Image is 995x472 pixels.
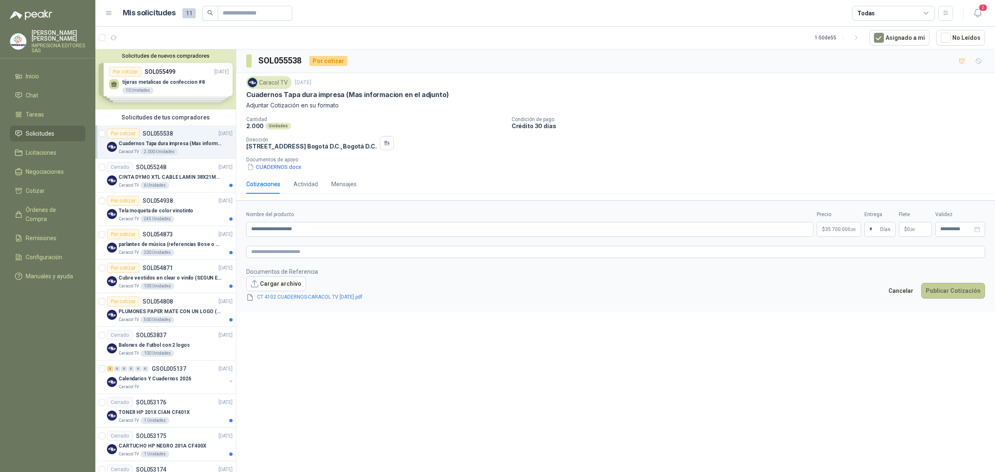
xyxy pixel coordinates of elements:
[246,117,505,122] p: Cantidad
[884,283,918,299] button: Cancelar
[142,366,148,372] div: 0
[141,451,169,457] div: 1 Unidades
[10,88,85,103] a: Chat
[26,148,56,157] span: Licitaciones
[10,34,26,49] img: Company Logo
[119,249,139,256] p: Caracol TV
[107,310,117,320] img: Company Logo
[815,31,863,44] div: 1 - 50 de 55
[107,330,133,340] div: Cerrado
[121,366,127,372] div: 0
[107,411,117,421] img: Company Logo
[95,109,236,125] div: Solicitudes de tus compradores
[143,265,173,271] p: SOL054871
[119,216,139,222] p: Caracol TV
[107,142,117,152] img: Company Logo
[141,283,174,290] div: 100 Unidades
[246,90,449,99] p: Cuadernos Tapa dura impresa (Mas informacion en el adjunto)
[246,267,376,276] p: Documentos de Referencia
[295,79,311,87] p: [DATE]
[899,222,932,237] p: $ 0,00
[107,276,117,286] img: Company Logo
[143,299,173,304] p: SOL054808
[10,145,85,161] a: Licitaciones
[331,180,357,189] div: Mensajes
[899,211,932,219] label: Flete
[817,211,861,219] label: Precio
[248,78,257,87] img: Company Logo
[119,409,190,416] p: TONER HP 201X CIAN CF401X
[119,384,139,390] p: Caracol TV
[218,298,233,306] p: [DATE]
[107,175,117,185] img: Company Logo
[95,49,236,109] div: Solicitudes de nuevos compradoresPor cotizarSOL055499[DATE] tijeras metalicas de confeccion #810 ...
[128,366,134,372] div: 0
[107,162,133,172] div: Cerrado
[218,197,233,205] p: [DATE]
[141,350,174,357] div: 100 Unidades
[218,231,233,238] p: [DATE]
[246,157,992,163] p: Documentos de apoyo
[119,442,206,450] p: CARTUCHO HP NEGRO 201A CF400X
[246,143,376,150] p: [STREET_ADDRESS] Bogotá D.C. , Bogotá D.C.
[10,68,85,84] a: Inicio
[309,56,347,66] div: Por cotizar
[95,293,236,327] a: Por cotizarSOL054808[DATE] Company LogoPLUMONES PAPER MATE CON UN LOGO (SEGUN REF.ADJUNTA)Caracol...
[114,366,120,372] div: 0
[246,211,813,219] label: Nombre del producto
[119,417,139,424] p: Caracol TV
[107,366,113,372] div: 3
[869,30,929,46] button: Asignado a mi
[851,227,856,232] span: ,00
[107,263,139,273] div: Por cotizar
[880,222,891,236] span: Días
[143,231,173,237] p: SOL054873
[246,276,306,291] button: Cargar archivo
[26,272,73,281] span: Manuales y ayuda
[119,140,222,148] p: Cuadernos Tapa dura impresa (Mas informacion en el adjunto)
[107,209,117,219] img: Company Logo
[107,243,117,253] img: Company Logo
[32,43,85,53] p: IMPRESIONA EDITORES SAS
[143,131,173,136] p: SOL055538
[136,332,166,338] p: SOL053837
[143,198,173,204] p: SOL054938
[10,10,52,20] img: Logo peakr
[135,366,141,372] div: 0
[10,107,85,122] a: Tareas
[107,297,139,307] div: Por cotizar
[107,129,139,139] div: Por cotizar
[141,216,174,222] div: 245 Unidades
[141,148,178,155] div: 2.000 Unidades
[10,230,85,246] a: Remisiones
[136,164,166,170] p: SOL055248
[26,91,38,100] span: Chat
[935,211,985,219] label: Validez
[10,202,85,227] a: Órdenes de Compra
[141,249,174,256] div: 200 Unidades
[107,364,234,390] a: 3 0 0 0 0 0 GSOL005137[DATE] Company LogoCalendarios Y Cuadernos 2026Caracol TV
[512,117,992,122] p: Condición de pago
[26,129,54,138] span: Solicitudes
[26,205,78,224] span: Órdenes de Compra
[95,327,236,360] a: CerradoSOL053837[DATE] Company LogoBalones de Futbol con 2 logosCaracol TV100 Unidades
[921,283,985,299] button: Publicar Cotización
[141,316,174,323] div: 500 Unidades
[119,375,191,383] p: Calendarios Y Cuadernos 2026
[26,72,39,81] span: Inicio
[907,227,915,232] span: 0
[218,365,233,373] p: [DATE]
[119,274,222,282] p: Cubre vestidos en clear o vinilo (SEGUN ESPECIFICACIONES DEL ADJUNTO)
[970,6,985,21] button: 2
[26,234,56,243] span: Remisiones
[107,431,133,441] div: Cerrado
[10,126,85,141] a: Solicitudes
[904,227,907,232] span: $
[246,76,291,89] div: Caracol TV
[246,163,302,171] button: CUADERNOS.docx
[107,343,117,353] img: Company Logo
[119,350,139,357] p: Caracol TV
[864,211,895,219] label: Entrega
[99,53,233,59] button: Solicitudes de nuevos compradores
[857,9,875,18] div: Todas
